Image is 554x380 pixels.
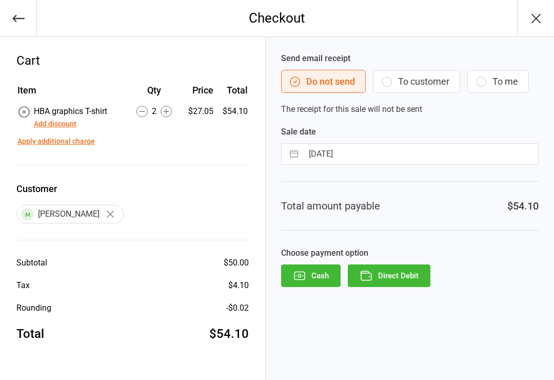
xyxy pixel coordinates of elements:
[217,83,248,104] th: Total
[16,51,249,70] div: Cart
[34,106,107,116] span: HBA graphics T-shirt
[281,198,380,214] div: Total amount payable
[17,83,125,104] th: Item
[126,105,182,118] div: 2
[228,279,249,292] div: $4.10
[281,264,341,287] button: Cash
[281,52,539,65] label: Send email receipt
[16,257,47,269] div: Subtotal
[226,302,249,314] div: -$0.02
[224,257,249,269] div: $50.00
[348,264,430,287] button: Direct Debit
[507,198,539,214] div: $54.10
[16,279,30,292] div: Tax
[183,83,213,97] div: Price
[16,302,51,314] div: Rounding
[34,119,76,129] button: Add discount
[209,325,249,343] div: $54.10
[373,70,460,93] button: To customer
[183,105,213,118] div: $27.05
[16,325,44,343] div: Total
[281,126,539,138] label: Sale date
[281,70,366,93] button: Do not send
[281,52,539,116] div: The receipt for this sale will not be sent
[217,105,248,130] td: $54.10
[16,205,124,223] div: [PERSON_NAME]
[17,136,95,147] button: Apply additional charge
[16,182,249,196] label: Customer
[126,83,182,104] th: Qty
[281,247,539,259] label: Choose payment option
[467,70,529,93] button: To me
